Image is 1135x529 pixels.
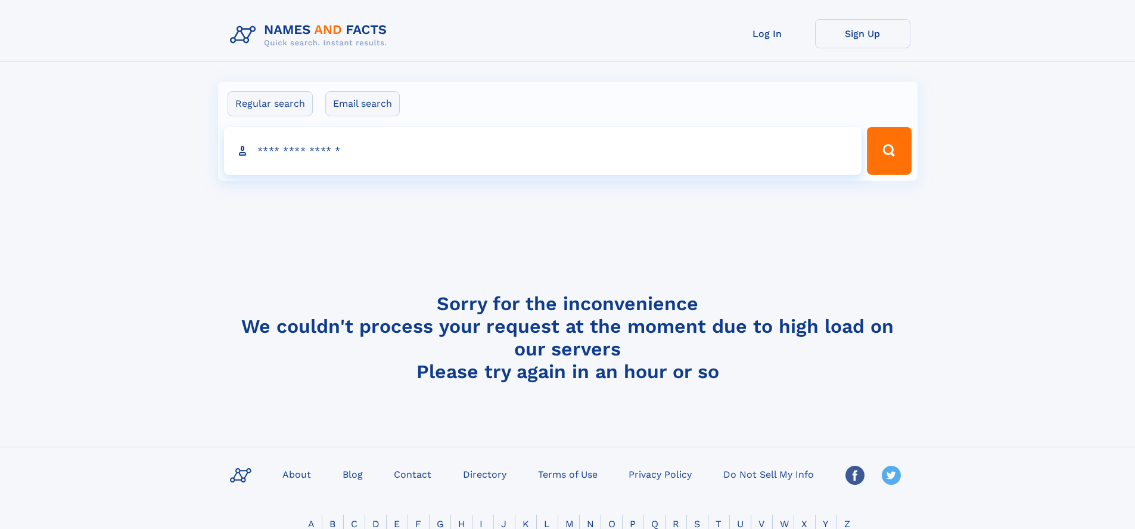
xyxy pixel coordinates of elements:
a: Blog [338,465,368,482]
button: Search Button [867,127,911,175]
a: Directory [458,465,511,482]
a: Terms of Use [533,465,602,482]
h4: Sorry for the inconvenience We couldn't process your request at the moment due to high load on ou... [225,292,910,383]
img: Twitter [882,466,901,485]
input: search input [224,127,862,175]
a: Log In [720,19,815,48]
img: Facebook [845,466,865,485]
a: Contact [389,465,436,482]
a: Sign Up [815,19,910,48]
label: Email search [325,91,400,116]
a: Do Not Sell My Info [719,465,819,482]
label: Regular search [228,91,313,116]
img: Logo Names and Facts [225,19,397,51]
a: Privacy Policy [624,465,696,482]
a: About [278,465,316,482]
